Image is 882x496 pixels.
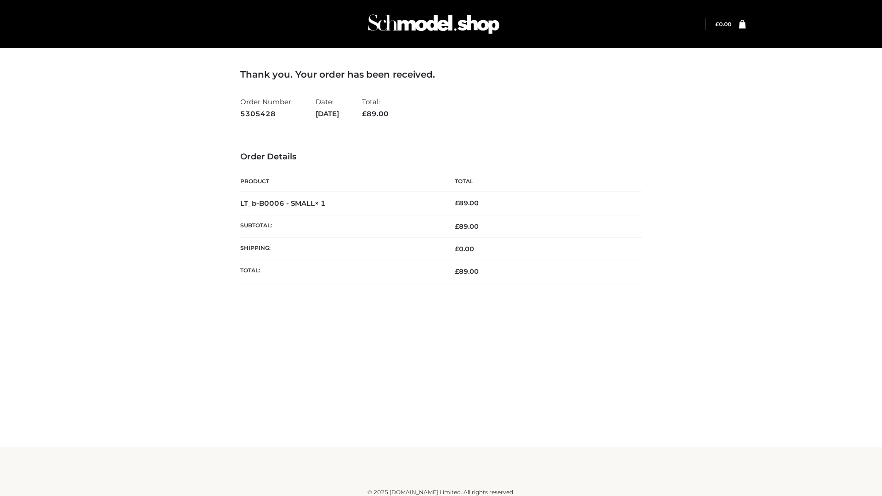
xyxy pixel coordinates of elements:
th: Subtotal: [240,215,441,237]
a: £0.00 [715,21,731,28]
li: Order Number: [240,94,293,122]
bdi: 0.00 [455,245,474,253]
span: £ [362,109,367,118]
span: 89.00 [362,109,389,118]
span: £ [715,21,719,28]
strong: [DATE] [316,108,339,120]
th: Total [441,171,642,192]
th: Shipping: [240,238,441,260]
h3: Thank you. Your order has been received. [240,69,642,80]
img: Schmodel Admin 964 [365,6,503,42]
strong: LT_b-B0006 - SMALL [240,199,326,208]
th: Total: [240,260,441,283]
span: £ [455,222,459,231]
span: £ [455,199,459,207]
strong: 5305428 [240,108,293,120]
span: 89.00 [455,267,479,276]
th: Product [240,171,441,192]
span: £ [455,267,459,276]
span: £ [455,245,459,253]
li: Total: [362,94,389,122]
span: 89.00 [455,222,479,231]
li: Date: [316,94,339,122]
bdi: 0.00 [715,21,731,28]
h3: Order Details [240,152,642,162]
bdi: 89.00 [455,199,479,207]
strong: × 1 [315,199,326,208]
